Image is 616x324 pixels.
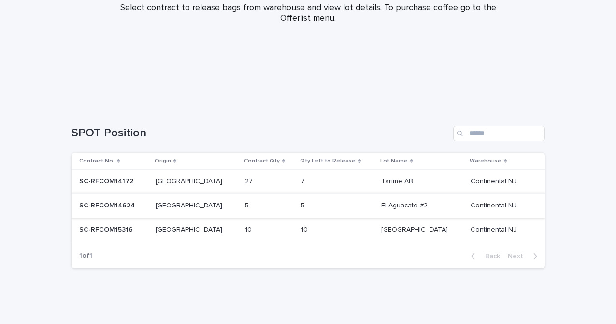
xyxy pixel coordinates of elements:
[381,200,430,210] p: El Aguacate #2
[471,224,518,234] p: Continental NJ
[72,126,449,140] h1: SPOT Position
[301,200,307,210] p: 5
[72,244,100,268] p: 1 of 1
[471,176,518,186] p: Continental NJ
[79,224,135,234] p: SC-RFCOM15316
[244,156,280,166] p: Contract Qty
[245,200,251,210] p: 5
[156,224,224,234] p: [GEOGRAPHIC_DATA]
[245,176,255,186] p: 27
[156,200,224,210] p: [GEOGRAPHIC_DATA]
[79,156,115,166] p: Contract No.
[301,224,310,234] p: 10
[463,252,504,261] button: Back
[479,253,500,260] span: Back
[470,156,501,166] p: Warehouse
[79,200,137,210] p: SC-RFCOM14624
[380,156,408,166] p: Lot Name
[300,156,356,166] p: Qty Left to Release
[72,170,545,194] tr: SC-RFCOM14172SC-RFCOM14172 [GEOGRAPHIC_DATA][GEOGRAPHIC_DATA] 2727 77 Tarime ABTarime AB Continen...
[301,176,307,186] p: 7
[115,3,501,24] p: Select contract to release bags from warehouse and view lot details. To purchase coffee go to the...
[381,176,415,186] p: Tarime AB
[508,253,529,260] span: Next
[155,156,171,166] p: Origin
[72,193,545,218] tr: SC-RFCOM14624SC-RFCOM14624 [GEOGRAPHIC_DATA][GEOGRAPHIC_DATA] 55 55 El Aguacate #2El Aguacate #2 ...
[381,224,450,234] p: [GEOGRAPHIC_DATA]
[471,200,518,210] p: Continental NJ
[79,176,135,186] p: SC-RFCOM14172
[156,176,224,186] p: [GEOGRAPHIC_DATA]
[245,224,254,234] p: 10
[453,126,545,141] input: Search
[72,218,545,242] tr: SC-RFCOM15316SC-RFCOM15316 [GEOGRAPHIC_DATA][GEOGRAPHIC_DATA] 1010 1010 [GEOGRAPHIC_DATA][GEOGRAP...
[504,252,545,261] button: Next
